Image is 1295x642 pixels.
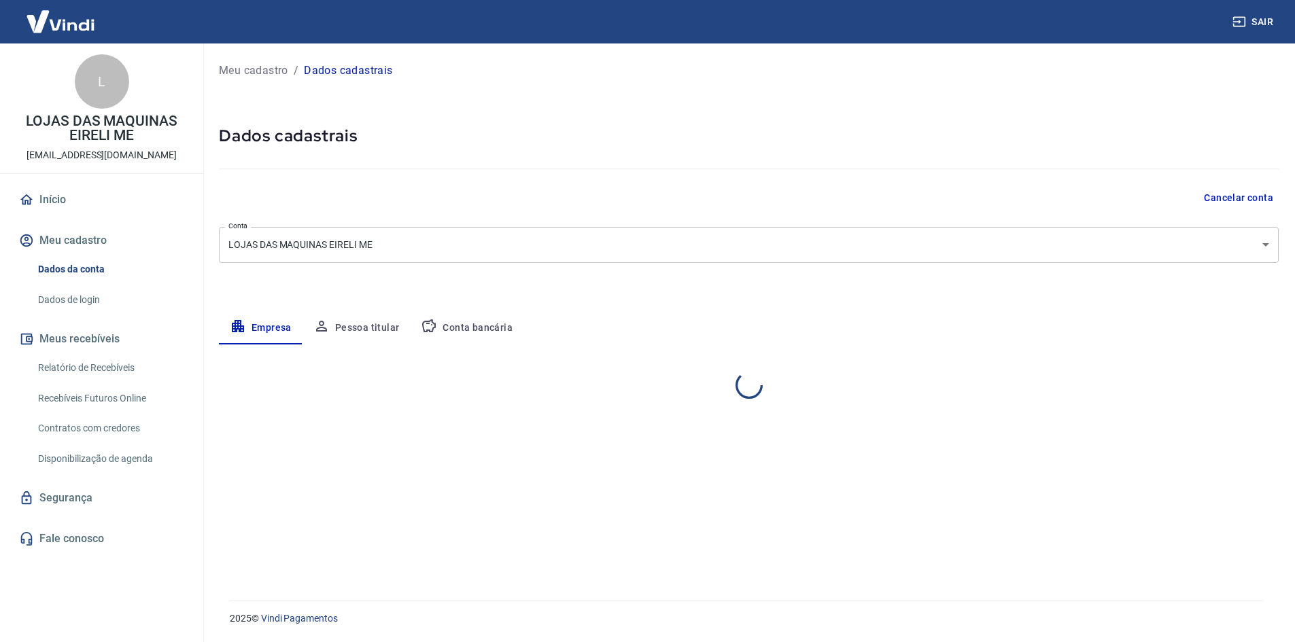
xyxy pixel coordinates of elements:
[33,286,187,314] a: Dados de login
[219,312,303,344] button: Empresa
[33,354,187,382] a: Relatório de Recebíveis
[16,185,187,215] a: Início
[33,255,187,283] a: Dados da conta
[294,63,298,79] p: /
[228,221,247,231] label: Conta
[304,63,392,79] p: Dados cadastrais
[219,63,288,79] a: Meu cadastro
[16,483,187,513] a: Segurança
[33,385,187,412] a: Recebíveis Futuros Online
[16,226,187,255] button: Meu cadastro
[11,114,192,143] p: LOJAS DAS MAQUINAS EIRELI ME
[16,524,187,554] a: Fale conosco
[219,125,1279,147] h5: Dados cadastrais
[27,148,177,162] p: [EMAIL_ADDRESS][DOMAIN_NAME]
[33,445,187,473] a: Disponibilização de agenda
[219,227,1279,263] div: LOJAS DAS MAQUINAS EIRELI ME
[303,312,411,344] button: Pessoa titular
[16,1,105,42] img: Vindi
[261,613,338,624] a: Vindi Pagamentos
[33,414,187,442] a: Contratos com credores
[1198,185,1279,211] button: Cancelar conta
[1230,10,1279,35] button: Sair
[230,611,1262,626] p: 2025 ©
[16,324,187,354] button: Meus recebíveis
[75,54,129,109] div: L
[410,312,523,344] button: Conta bancária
